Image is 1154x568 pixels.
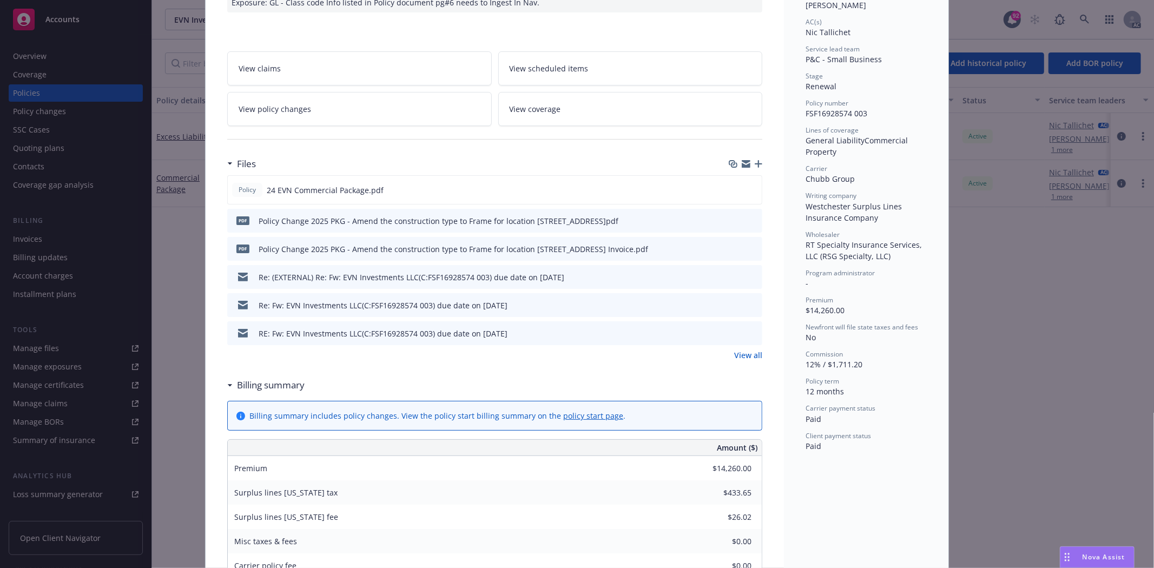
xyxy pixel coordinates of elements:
button: download file [731,243,740,255]
div: Policy Change 2025 PKG - Amend the construction type to Frame for location [STREET_ADDRESS]pdf [259,215,618,227]
span: Writing company [806,191,856,200]
span: Westchester Surplus Lines Insurance Company [806,201,904,223]
button: preview file [748,272,758,283]
div: Re: (EXTERNAL) Re: Fw: EVN Investments LLC(C:FSF16928574 003) due date on [DATE] [259,272,564,283]
button: download file [731,300,740,311]
span: Service lead team [806,44,860,54]
button: preview file [748,184,757,196]
div: Policy Change 2025 PKG - Amend the construction type to Frame for location [STREET_ADDRESS] Invoi... [259,243,648,255]
button: preview file [748,300,758,311]
button: preview file [748,215,758,227]
span: Wholesaler [806,230,840,239]
span: Renewal [806,81,836,91]
span: View scheduled items [510,63,589,74]
input: 0.00 [688,509,758,525]
span: Carrier [806,164,827,173]
a: policy start page [563,411,623,421]
span: View coverage [510,103,561,115]
span: View claims [239,63,281,74]
span: FSF16928574 003 [806,108,867,118]
div: Drag to move [1060,547,1074,567]
span: View policy changes [239,103,311,115]
span: Surplus lines [US_STATE] fee [234,512,338,522]
div: RE: Fw: EVN Investments LLC(C:FSF16928574 003) due date on [DATE] [259,328,507,339]
div: Re: Fw: EVN Investments LLC(C:FSF16928574 003) due date on [DATE] [259,300,507,311]
span: AC(s) [806,17,822,27]
input: 0.00 [688,460,758,477]
a: View coverage [498,92,763,126]
span: 12% / $1,711.20 [806,359,862,369]
span: 24 EVN Commercial Package.pdf [267,184,384,196]
div: Billing summary includes policy changes. View the policy start billing summary on the . [249,410,625,421]
button: preview file [748,328,758,339]
span: Policy number [806,98,848,108]
span: Newfront will file state taxes and fees [806,322,918,332]
div: Billing summary [227,378,305,392]
span: pdf [236,245,249,253]
button: preview file [748,243,758,255]
a: View all [734,349,762,361]
span: Client payment status [806,431,871,440]
span: RT Specialty Insurance Services, LLC (RSG Specialty, LLC) [806,240,924,261]
span: Surplus lines [US_STATE] tax [234,487,338,498]
span: No [806,332,816,342]
button: Nova Assist [1060,546,1135,568]
span: Commission [806,349,843,359]
span: Amount ($) [717,442,757,453]
span: Program administrator [806,268,875,278]
span: Carrier payment status [806,404,875,413]
span: Stage [806,71,823,81]
button: download file [731,328,740,339]
span: Nova Assist [1083,552,1125,562]
span: $14,260.00 [806,305,845,315]
button: download file [730,184,739,196]
span: Misc taxes & fees [234,536,297,546]
span: Nic Tallichet [806,27,850,37]
a: View policy changes [227,92,492,126]
a: View scheduled items [498,51,763,85]
span: Lines of coverage [806,126,859,135]
input: 0.00 [688,485,758,501]
span: Premium [806,295,833,305]
span: Premium [234,463,267,473]
span: Commercial Property [806,135,910,157]
span: Paid [806,441,821,451]
span: Paid [806,414,821,424]
a: View claims [227,51,492,85]
span: Chubb Group [806,174,855,184]
span: 12 months [806,386,844,397]
input: 0.00 [688,533,758,550]
h3: Billing summary [237,378,305,392]
span: - [806,278,808,288]
span: General Liability [806,135,865,146]
div: Files [227,157,256,171]
button: download file [731,215,740,227]
span: pdf [236,216,249,224]
span: Policy [236,185,258,195]
h3: Files [237,157,256,171]
span: P&C - Small Business [806,54,882,64]
button: download file [731,272,740,283]
span: Policy term [806,377,839,386]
